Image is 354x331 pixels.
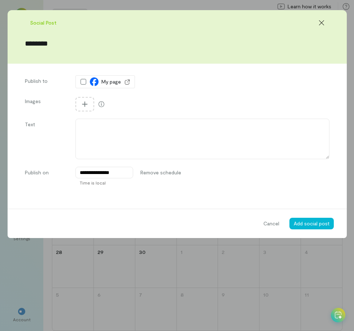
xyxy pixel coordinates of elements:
[263,220,279,227] span: Cancel
[294,220,329,226] span: Add social post
[25,121,68,161] label: Text
[25,98,68,113] label: Images
[140,169,181,176] span: Remove schedule
[289,218,334,229] button: Add social post
[101,78,121,85] span: My page
[25,77,68,90] label: Publish to
[25,169,68,176] label: Publish on
[80,180,106,186] span: Time is local
[90,77,99,86] img: Facebook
